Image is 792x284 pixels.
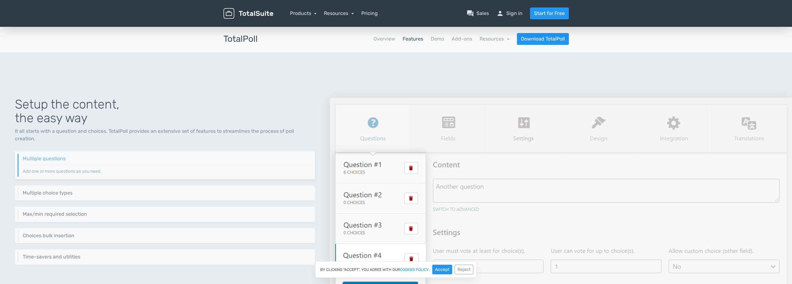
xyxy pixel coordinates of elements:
[290,10,317,16] a: Products
[466,10,489,17] a: question_answerSales
[223,8,273,19] img: TotalSuite for WordPress
[23,233,310,238] h6: Choices bulk insertion
[23,190,310,196] h6: Multiple choice types
[324,10,354,16] a: Resources
[452,35,472,43] a: Add-ons
[23,211,310,217] h6: Max/min required selection
[15,98,315,125] h1: Setup the content, the easy way
[23,254,310,260] h6: Time-savers and utilities
[15,128,315,142] p: It all starts with a question and choices. TotalPoll provides an extensive set of features to str...
[23,165,310,175] p: Add one or more questions as you need.
[530,7,569,19] a: Start for Free
[361,10,378,17] a: Pricing
[403,35,423,43] a: Features
[400,268,429,272] a: cookies policy
[315,261,477,278] div: By clicking "Accept", you agree with our .
[431,35,444,43] a: Demo
[455,265,473,274] button: Reject
[517,33,569,45] a: Download TotalPoll
[223,34,258,44] h3: TotalPoll
[23,156,310,161] h6: Multiple questions
[496,10,504,17] span: person
[466,10,474,17] span: question_answer
[496,10,523,17] a: personSign in
[432,265,452,274] button: Accept
[480,36,509,42] a: Resources
[373,35,395,43] a: Overview
[23,260,310,260] p: Shuffle choices, insert random votes and more utilities that save you more time and effort.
